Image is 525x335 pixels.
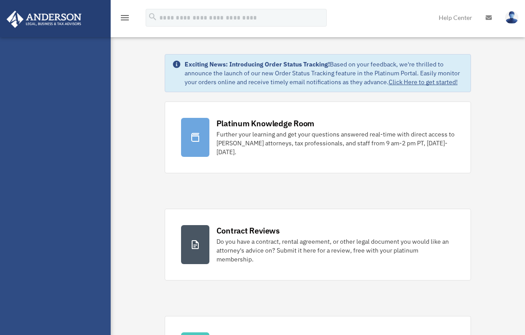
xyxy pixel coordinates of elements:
img: Anderson Advisors Platinum Portal [4,11,84,28]
img: User Pic [505,11,518,24]
div: Further your learning and get your questions answered real-time with direct access to [PERSON_NAM... [216,130,455,156]
i: menu [120,12,130,23]
i: search [148,12,158,22]
div: Do you have a contract, rental agreement, or other legal document you would like an attorney's ad... [216,237,455,264]
div: Contract Reviews [216,225,280,236]
a: menu [120,16,130,23]
div: Platinum Knowledge Room [216,118,315,129]
strong: Exciting News: Introducing Order Status Tracking! [185,60,330,68]
a: Click Here to get started! [389,78,458,86]
a: Contract Reviews Do you have a contract, rental agreement, or other legal document you would like... [165,209,471,280]
div: Based on your feedback, we're thrilled to announce the launch of our new Order Status Tracking fe... [185,60,464,86]
a: Platinum Knowledge Room Further your learning and get your questions answered real-time with dire... [165,101,471,173]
